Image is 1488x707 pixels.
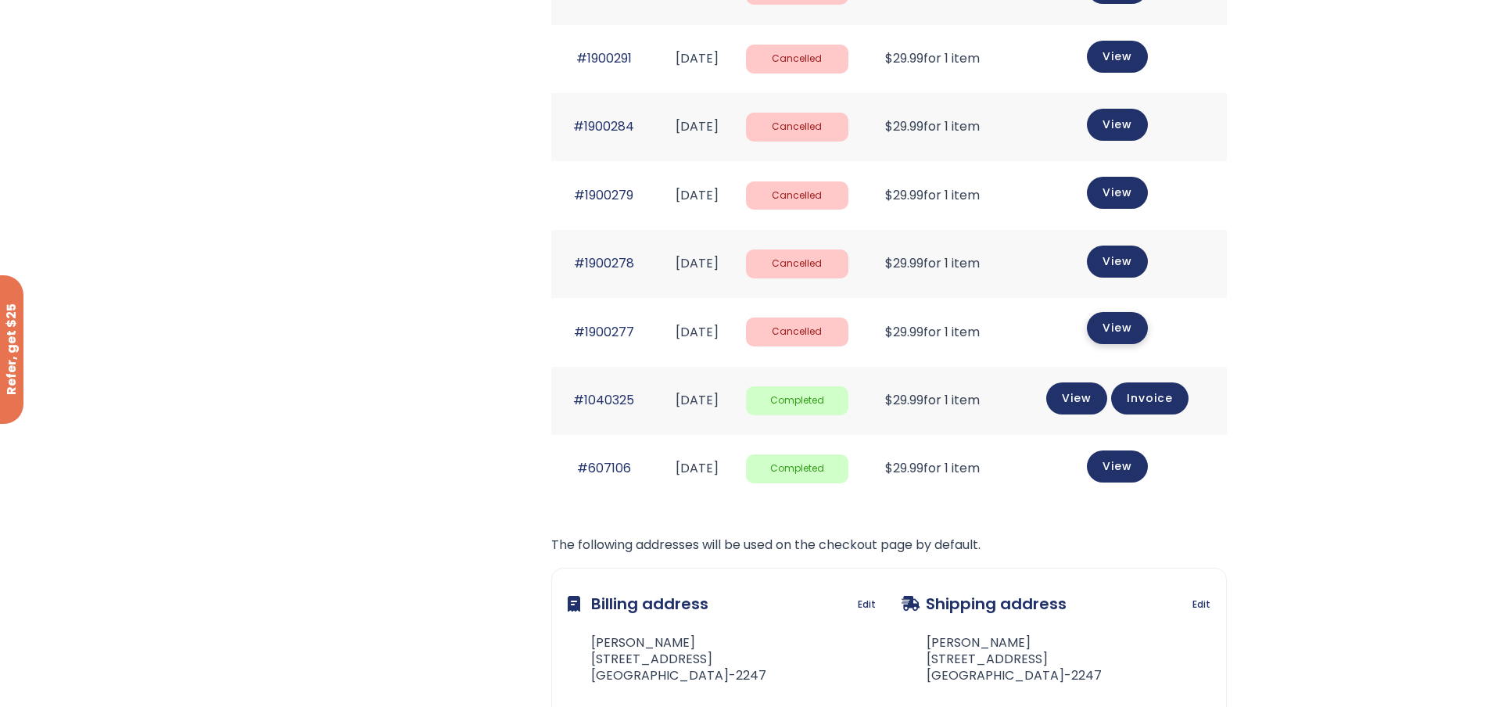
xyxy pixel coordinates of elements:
span: $ [885,117,893,135]
span: $ [885,254,893,272]
a: View [1087,109,1148,141]
time: [DATE] [676,186,719,204]
span: 29.99 [885,49,923,67]
span: Cancelled [746,113,848,142]
address: [PERSON_NAME] [STREET_ADDRESS] [GEOGRAPHIC_DATA]-2247 [568,635,766,684]
span: 29.99 [885,254,923,272]
a: View [1087,41,1148,73]
span: $ [885,459,893,477]
td: for 1 item [856,298,1009,366]
time: [DATE] [676,459,719,477]
a: Edit [1192,594,1210,615]
a: Invoice [1111,382,1189,415]
span: Completed [746,386,848,415]
a: View [1087,450,1148,483]
span: 29.99 [885,117,923,135]
span: 29.99 [885,186,923,204]
a: #1900278 [574,254,634,272]
time: [DATE] [676,391,719,409]
a: #1900291 [576,49,632,67]
h3: Billing address [568,584,708,623]
td: for 1 item [856,25,1009,93]
a: #1900277 [574,323,634,341]
span: Cancelled [746,45,848,74]
a: Edit [858,594,876,615]
time: [DATE] [676,323,719,341]
span: Completed [746,454,848,483]
span: $ [885,186,893,204]
a: #1900279 [574,186,633,204]
td: for 1 item [856,435,1009,503]
td: for 1 item [856,230,1009,298]
a: #1040325 [573,391,634,409]
span: 29.99 [885,459,923,477]
time: [DATE] [676,117,719,135]
span: Cancelled [746,249,848,278]
span: $ [885,49,893,67]
a: View [1046,382,1107,415]
time: [DATE] [676,254,719,272]
a: View [1087,312,1148,344]
span: 29.99 [885,323,923,341]
time: [DATE] [676,49,719,67]
a: #1900284 [573,117,634,135]
a: #607106 [577,459,631,477]
td: for 1 item [856,93,1009,161]
h3: Shipping address [902,584,1067,623]
span: $ [885,391,893,409]
span: Cancelled [746,181,848,210]
a: View [1087,177,1148,209]
a: View [1087,246,1148,278]
td: for 1 item [856,367,1009,435]
span: Cancelled [746,318,848,346]
td: for 1 item [856,161,1009,229]
address: [PERSON_NAME] [STREET_ADDRESS] [GEOGRAPHIC_DATA]-2247 [902,635,1102,684]
span: 29.99 [885,391,923,409]
p: The following addresses will be used on the checkout page by default. [551,534,1227,556]
span: $ [885,323,893,341]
